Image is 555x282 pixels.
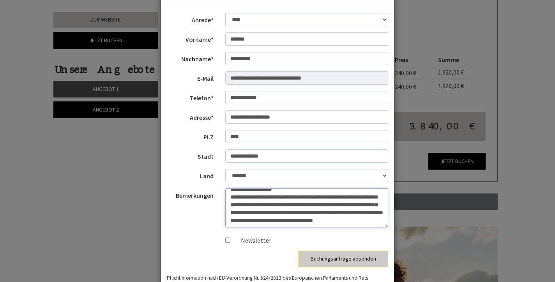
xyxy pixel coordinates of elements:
label: Telefon* [161,91,219,103]
label: Land [161,169,219,181]
button: Buchungsanfrage absenden [299,251,388,267]
label: Newsletter [233,236,271,245]
label: Vorname* [161,32,219,44]
label: Adresse* [161,110,219,122]
label: Bemerkungen [161,188,219,200]
label: PLZ [161,130,219,142]
label: E-Mail [161,71,219,83]
label: Nachname* [161,52,219,64]
label: Anrede* [161,13,219,25]
label: Stadt [161,149,219,161]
